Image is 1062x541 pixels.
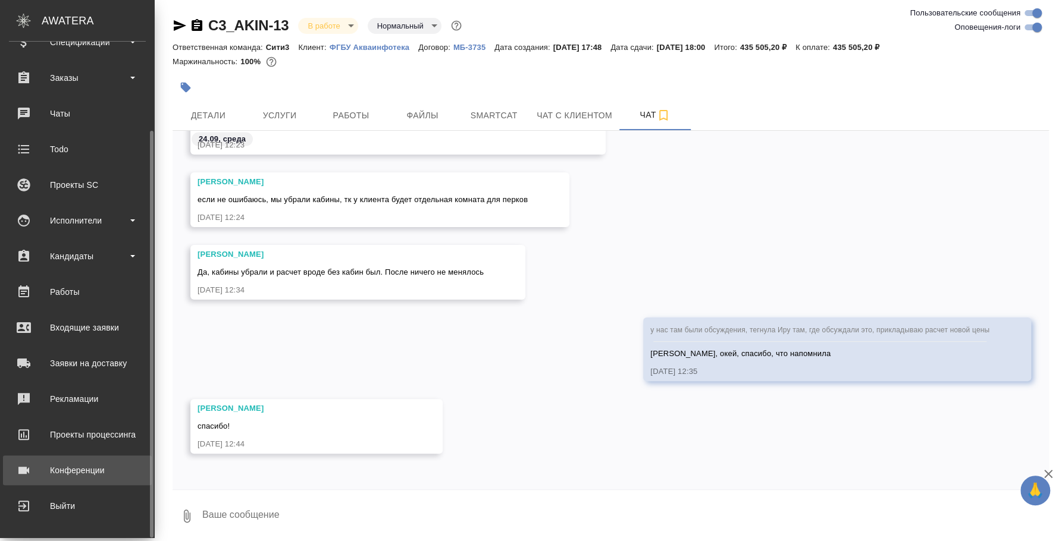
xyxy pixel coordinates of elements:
[9,105,146,122] div: Чаты
[42,9,155,33] div: AWATERA
[494,43,553,52] p: Дата создания:
[657,43,715,52] p: [DATE] 18:00
[740,43,795,52] p: 435 505,20 ₽
[795,43,833,52] p: К оплате:
[304,21,343,31] button: В работе
[9,354,146,372] div: Заявки на доставку
[418,43,453,52] p: Договор:
[251,108,308,123] span: Услуги
[9,140,146,158] div: Todo
[322,108,380,123] span: Работы
[208,17,289,33] a: C3_AKIN-13
[330,42,419,52] a: ФГБУ Акваинфотека
[173,18,187,33] button: Скопировать ссылку для ЯМессенджера
[9,69,146,87] div: Заказы
[954,21,1020,33] span: Оповещения-логи
[449,18,464,33] button: Доп статусы указывают на важность/срочность заказа
[453,42,494,52] a: МБ-3735
[173,43,266,52] p: Ответственная команда:
[198,438,401,450] div: [DATE] 12:44
[173,57,240,66] p: Маржинальность:
[3,313,152,342] a: Входящие заявки
[9,247,146,265] div: Кандидаты
[553,43,611,52] p: [DATE] 17:48
[1025,478,1045,503] span: 🙏
[656,108,671,122] svg: Подписаться
[453,43,494,52] p: МБ-3735
[298,43,329,52] p: Клиент:
[714,43,740,52] p: Итого:
[198,212,528,224] div: [DATE] 12:24
[833,43,888,52] p: 435 505,20 ₽
[198,422,230,430] span: спасибо!
[650,349,831,358] span: [PERSON_NAME], окей, спасибо, что напомнила
[198,284,484,296] div: [DATE] 12:34
[9,33,146,51] div: Спецификации
[626,108,684,122] span: Чат
[9,176,146,194] div: Проекты SC
[3,348,152,378] a: Заявки на доставку
[266,43,299,52] p: Сити3
[298,18,358,34] div: В работе
[3,134,152,164] a: Todo
[9,426,146,444] div: Проекты процессинга
[198,195,528,204] span: если не ошибаюсь, мы убрали кабины, тк у клиента будет отдельная комната для перков
[9,390,146,408] div: Рекламации
[240,57,264,66] p: 100%
[3,455,152,485] a: Конференции
[1020,476,1050,505] button: 🙏
[9,319,146,336] div: Входящие заявки
[394,108,451,123] span: Файлы
[330,43,419,52] p: ФГБУ Акваинфотека
[610,43,656,52] p: Дата сдачи:
[3,491,152,521] a: Выйти
[910,7,1020,19] span: Пользовательские сообщения
[3,420,152,449] a: Проекты процессинга
[3,170,152,200] a: Проекты SC
[198,402,401,414] div: [PERSON_NAME]
[199,133,246,144] p: 24.09, среда
[198,249,484,260] div: [PERSON_NAME]
[368,18,441,34] div: В работе
[9,497,146,515] div: Выйти
[650,366,989,378] div: [DATE] 12:35
[9,212,146,229] div: Исполнители
[198,176,528,188] div: [PERSON_NAME]
[198,268,484,276] span: Да, кабины убрали и расчет вроде без кабин был. После ничего не менялось
[190,18,204,33] button: Скопировать ссылку
[465,108,522,123] span: Smartcat
[374,21,427,31] button: Нормальный
[3,99,152,128] a: Чаты
[173,74,199,100] button: Добавить тэг
[9,461,146,479] div: Конференции
[180,108,237,123] span: Детали
[3,277,152,307] a: Работы
[3,384,152,414] a: Рекламации
[650,326,989,334] span: у нас там были обсуждения, тегнула Иру там, где обсуждали это, прикладываю расчет новой цены
[537,108,612,123] span: Чат с клиентом
[9,283,146,301] div: Работы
